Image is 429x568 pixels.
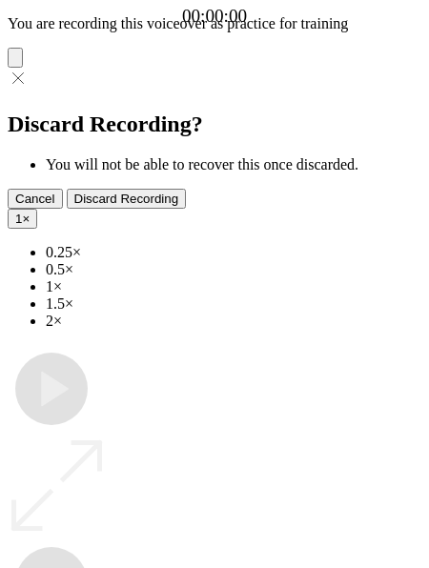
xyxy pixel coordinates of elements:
span: 1 [15,212,22,226]
button: Discard Recording [67,189,187,209]
li: 1× [46,278,421,295]
button: 1× [8,209,37,229]
li: 1.5× [46,295,421,313]
button: Cancel [8,189,63,209]
li: 0.25× [46,244,421,261]
li: 0.5× [46,261,421,278]
li: 2× [46,313,421,330]
p: You are recording this voiceover as practice for training [8,15,421,32]
li: You will not be able to recover this once discarded. [46,156,421,173]
a: 00:00:00 [182,6,247,27]
h2: Discard Recording? [8,112,421,137]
